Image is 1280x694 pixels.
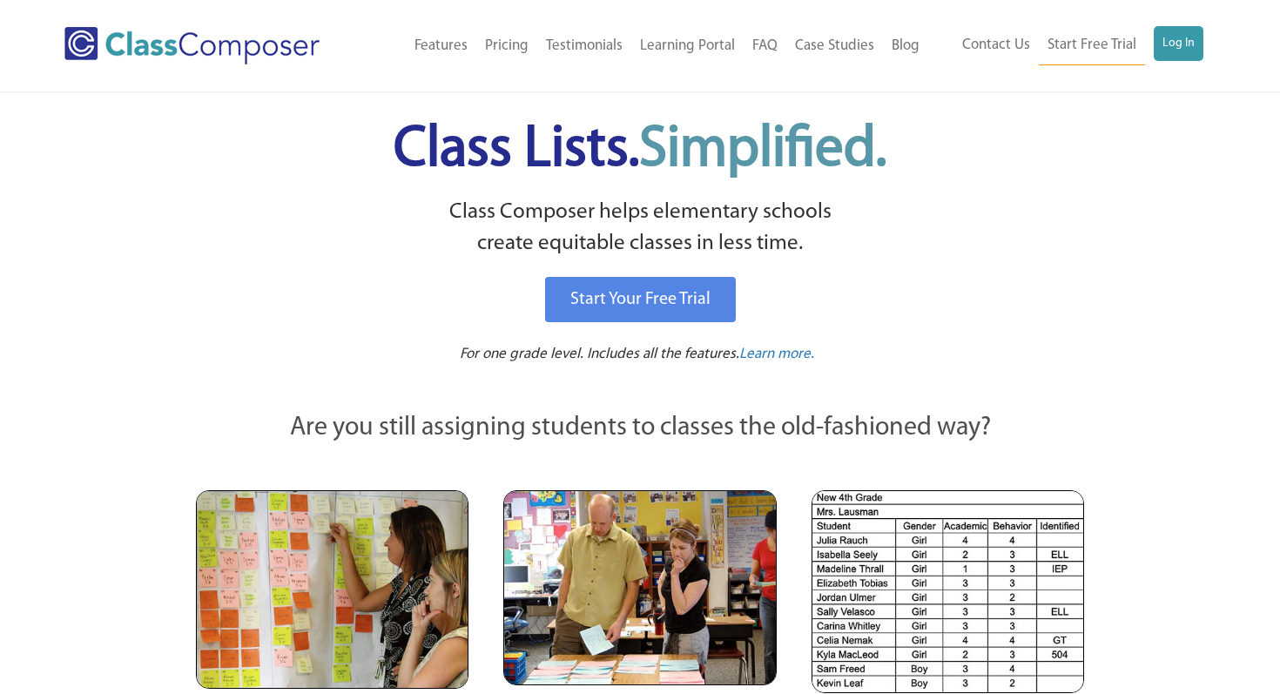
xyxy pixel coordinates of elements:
[64,27,320,64] img: Class Composer
[365,27,928,65] nav: Header Menu
[739,344,814,366] a: Learn more.
[739,347,814,361] span: Learn more.
[883,27,928,65] a: Blog
[639,122,886,179] span: Simplified.
[1154,26,1203,61] a: Log In
[503,490,776,684] img: Blue and Pink Paper Cards
[196,490,468,689] img: Teachers Looking at Sticky Notes
[786,27,883,65] a: Case Studies
[928,26,1203,65] nav: Header Menu
[570,291,711,308] span: Start Your Free Trial
[476,27,537,65] a: Pricing
[953,26,1039,64] a: Contact Us
[460,347,739,361] span: For one grade level. Includes all the features.
[631,27,744,65] a: Learning Portal
[406,27,476,65] a: Features
[1039,26,1145,65] a: Start Free Trial
[537,27,631,65] a: Testimonials
[196,409,1084,448] p: Are you still assigning students to classes the old-fashioned way?
[394,122,886,179] span: Class Lists.
[744,27,786,65] a: FAQ
[812,490,1084,693] img: Spreadsheets
[545,277,736,322] a: Start Your Free Trial
[193,197,1087,260] p: Class Composer helps elementary schools create equitable classes in less time.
